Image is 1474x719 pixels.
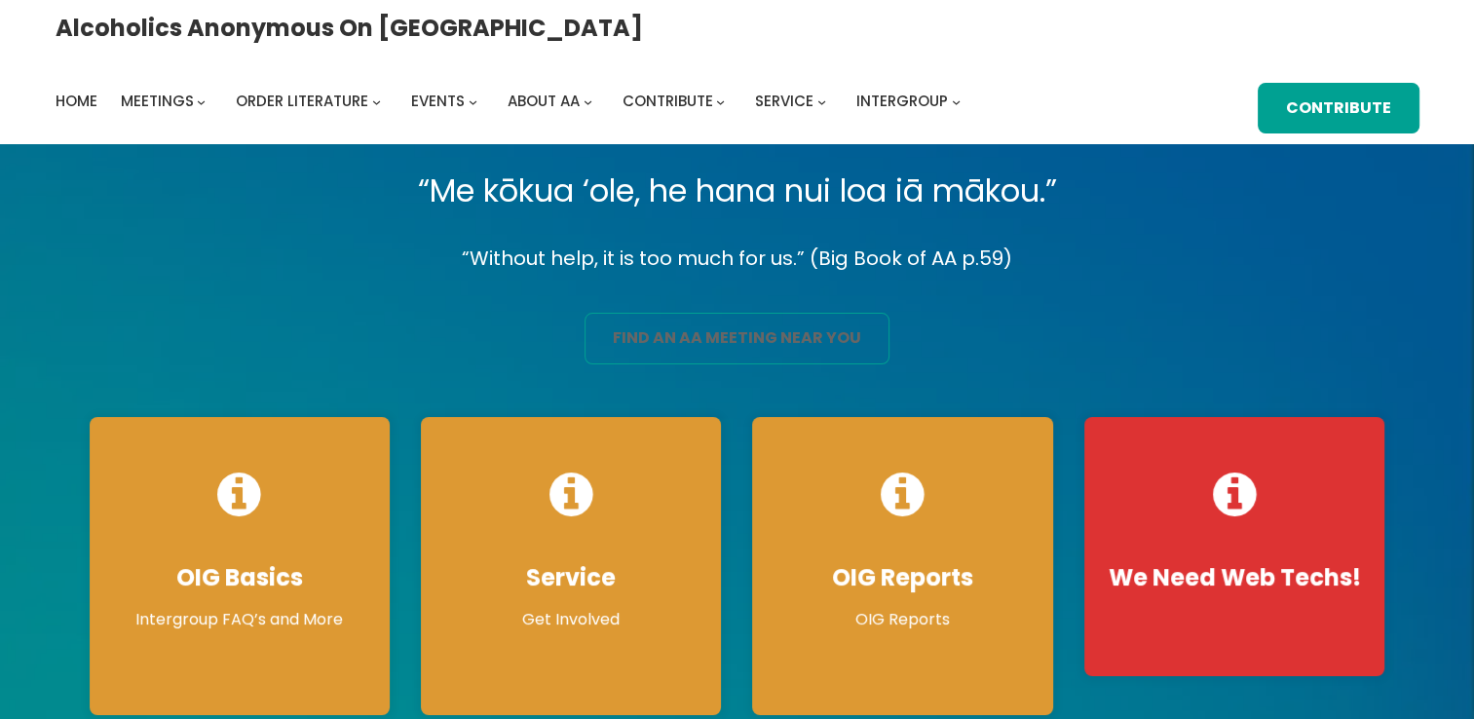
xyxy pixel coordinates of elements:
p: “Without help, it is too much for us.” (Big Book of AA p.59) [74,242,1401,276]
button: Order Literature submenu [372,97,381,106]
p: “Me kōkua ‘ole, he hana nui loa iā mākou.” [74,164,1401,218]
h4: OIG Basics [109,563,370,592]
a: Events [411,88,465,115]
a: Contribute [1258,83,1419,134]
nav: Intergroup [56,88,967,115]
a: Alcoholics Anonymous on [GEOGRAPHIC_DATA] [56,7,643,49]
p: OIG Reports [772,608,1033,631]
button: Service submenu [817,97,826,106]
a: About AA [508,88,580,115]
button: Events submenu [469,97,477,106]
button: Contribute submenu [716,97,725,106]
span: Meetings [121,91,194,111]
a: find an aa meeting near you [585,313,889,364]
a: Intergroup [856,88,948,115]
p: Intergroup FAQ’s and More [109,608,370,631]
span: Home [56,91,97,111]
span: About AA [508,91,580,111]
button: Meetings submenu [197,97,206,106]
span: Events [411,91,465,111]
button: About AA submenu [584,97,592,106]
h4: OIG Reports [772,563,1033,592]
a: Contribute [623,88,713,115]
button: Intergroup submenu [952,97,961,106]
a: Home [56,88,97,115]
a: Service [755,88,813,115]
h4: Service [440,563,701,592]
span: Contribute [623,91,713,111]
span: Service [755,91,813,111]
p: Get Involved [440,608,701,631]
span: Order Literature [236,91,368,111]
span: Intergroup [856,91,948,111]
h4: We Need Web Techs! [1104,563,1365,592]
a: Meetings [121,88,194,115]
